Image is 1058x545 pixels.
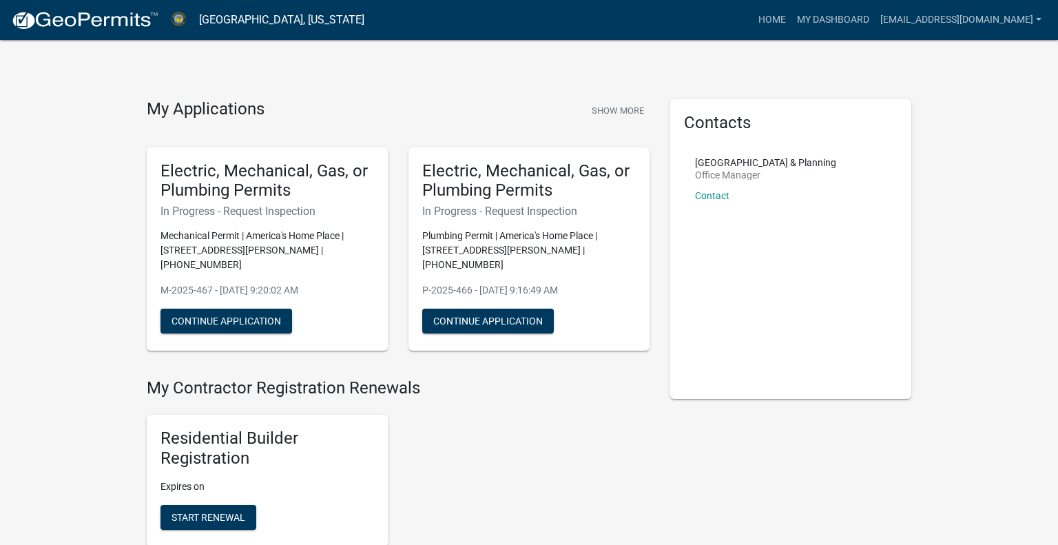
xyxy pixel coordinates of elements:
[160,505,256,530] button: Start Renewal
[695,158,836,167] p: [GEOGRAPHIC_DATA] & Planning
[422,309,554,333] button: Continue Application
[875,7,1047,33] a: [EMAIL_ADDRESS][DOMAIN_NAME]
[160,429,374,469] h5: Residential Builder Registration
[791,7,875,33] a: My Dashboard
[695,190,729,201] a: Contact
[160,480,374,494] p: Expires on
[160,229,374,272] p: Mechanical Permit | America's Home Place | [STREET_ADDRESS][PERSON_NAME] | [PHONE_NUMBER]
[147,378,650,398] h4: My Contractor Registration Renewals
[160,205,374,218] h6: In Progress - Request Inspection
[169,10,188,29] img: Abbeville County, South Carolina
[160,161,374,201] h5: Electric, Mechanical, Gas, or Plumbing Permits
[199,8,364,32] a: [GEOGRAPHIC_DATA], [US_STATE]
[147,99,264,120] h4: My Applications
[422,283,636,298] p: P-2025-466 - [DATE] 9:16:49 AM
[160,283,374,298] p: M-2025-467 - [DATE] 9:20:02 AM
[172,511,245,522] span: Start Renewal
[695,170,836,180] p: Office Manager
[753,7,791,33] a: Home
[422,229,636,272] p: Plumbing Permit | America's Home Place | [STREET_ADDRESS][PERSON_NAME] | [PHONE_NUMBER]
[684,113,898,133] h5: Contacts
[586,99,650,122] button: Show More
[422,161,636,201] h5: Electric, Mechanical, Gas, or Plumbing Permits
[422,205,636,218] h6: In Progress - Request Inspection
[160,309,292,333] button: Continue Application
